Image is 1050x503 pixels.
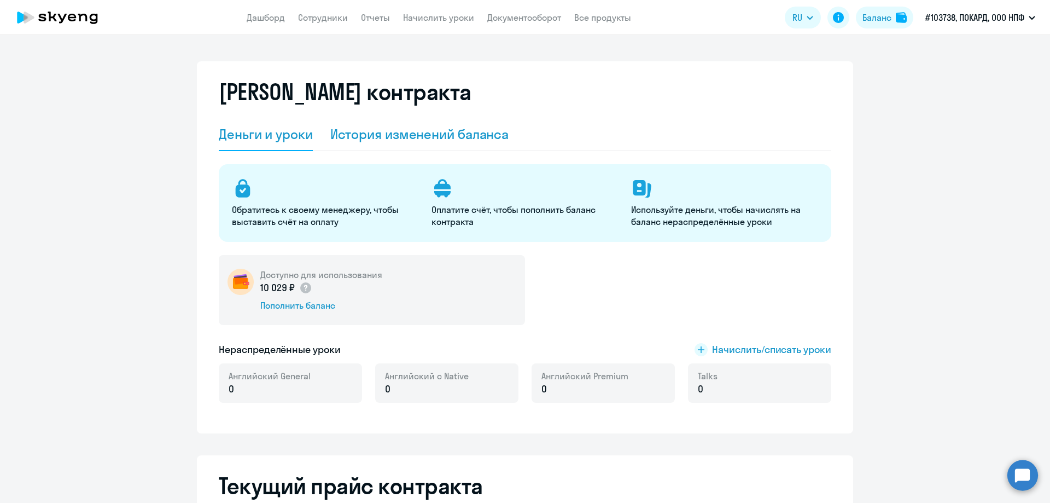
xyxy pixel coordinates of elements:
p: 10 029 ₽ [260,281,312,295]
div: История изменений баланса [330,125,509,143]
h2: [PERSON_NAME] контракта [219,79,471,105]
button: Балансbalance [856,7,913,28]
span: 0 [229,382,234,396]
h5: Нераспределённые уроки [219,343,341,357]
a: Сотрудники [298,12,348,23]
h2: Текущий прайс контракта [219,473,831,499]
div: Баланс [862,11,891,24]
span: Talks [698,370,717,382]
a: Дашборд [247,12,285,23]
span: 0 [541,382,547,396]
p: Оплатите счёт, чтобы пополнить баланс контракта [431,204,618,228]
span: Английский Premium [541,370,628,382]
span: Английский General [229,370,311,382]
span: 0 [698,382,703,396]
button: #103738, ПОКАРД, ООО НПФ [920,4,1041,31]
span: 0 [385,382,390,396]
a: Отчеты [361,12,390,23]
a: Документооборот [487,12,561,23]
a: Начислить уроки [403,12,474,23]
span: Английский с Native [385,370,469,382]
h5: Доступно для использования [260,269,382,281]
a: Все продукты [574,12,631,23]
div: Пополнить баланс [260,299,382,311]
p: Обратитесь к своему менеджеру, чтобы выставить счёт на оплату [232,204,418,228]
img: wallet-circle.png [227,269,254,295]
button: RU [785,7,821,28]
div: Деньги и уроки [219,125,313,143]
span: Начислить/списать уроки [712,343,831,357]
p: #103738, ПОКАРД, ООО НПФ [925,11,1024,24]
img: balance [896,12,907,23]
p: Используйте деньги, чтобы начислять на баланс нераспределённые уроки [631,204,818,228]
span: RU [792,11,802,24]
